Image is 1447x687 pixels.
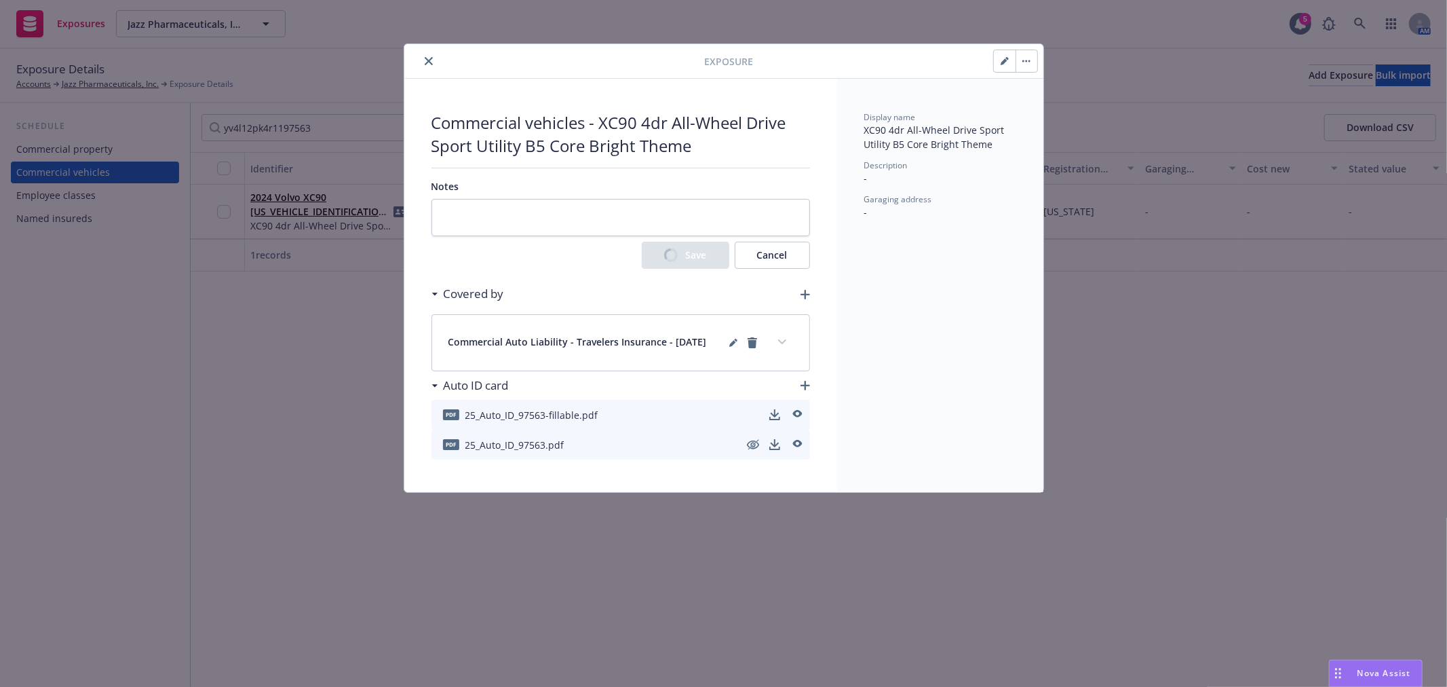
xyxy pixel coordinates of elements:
[864,172,868,185] span: -
[725,335,741,351] a: editPencil
[705,54,754,69] span: Exposure
[771,331,793,353] button: expand content
[444,285,504,303] h3: Covered by
[1357,667,1411,679] span: Nova Assist
[431,111,810,157] span: Commercial vehicles - XC90 4dr All-Wheel Drive Sport Utility B5 Core Bright Theme
[788,407,805,423] a: preview
[443,409,459,420] span: pdf
[864,206,868,219] span: -
[465,438,564,452] span: 25_Auto_ID_97563.pdf
[864,160,908,171] span: Description
[735,242,810,269] button: Cancel
[443,439,459,449] span: pdf
[465,408,598,422] span: 25_Auto_ID_97563-fillable.pdf
[767,437,783,453] a: download
[744,335,760,351] a: remove
[1330,661,1347,686] div: Drag to move
[431,377,509,394] div: Auto ID card
[767,407,783,423] a: download
[431,180,459,193] span: Notes
[431,285,504,303] div: Covered by
[745,437,761,453] a: hidden
[864,124,1007,151] span: XC90 4dr All-Wheel Drive Sport Utility B5 Core Bright Theme
[788,437,805,453] a: preview
[1329,660,1423,687] button: Nova Assist
[421,53,437,69] button: close
[864,193,932,205] span: Garaging address
[432,315,809,371] div: Commercial Auto Liability - Travelers Insurance - [DATE]editPencilremoveexpand content
[444,377,509,394] h3: Auto ID card
[448,335,707,351] span: Commercial Auto Liability - Travelers Insurance - [DATE]
[864,111,916,123] span: Display name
